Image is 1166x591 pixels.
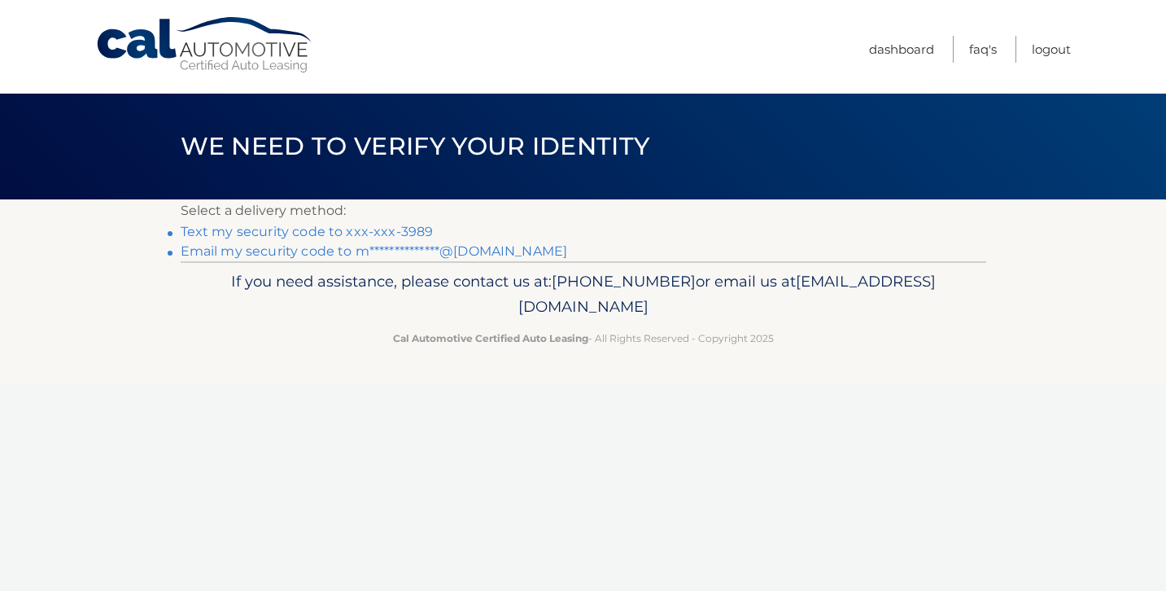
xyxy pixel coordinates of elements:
[869,36,934,63] a: Dashboard
[552,272,696,291] span: [PHONE_NUMBER]
[181,131,650,161] span: We need to verify your identity
[181,224,434,239] a: Text my security code to xxx-xxx-3989
[393,332,588,344] strong: Cal Automotive Certified Auto Leasing
[191,330,976,347] p: - All Rights Reserved - Copyright 2025
[191,269,976,321] p: If you need assistance, please contact us at: or email us at
[969,36,997,63] a: FAQ's
[181,199,986,222] p: Select a delivery method:
[95,16,315,74] a: Cal Automotive
[1032,36,1071,63] a: Logout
